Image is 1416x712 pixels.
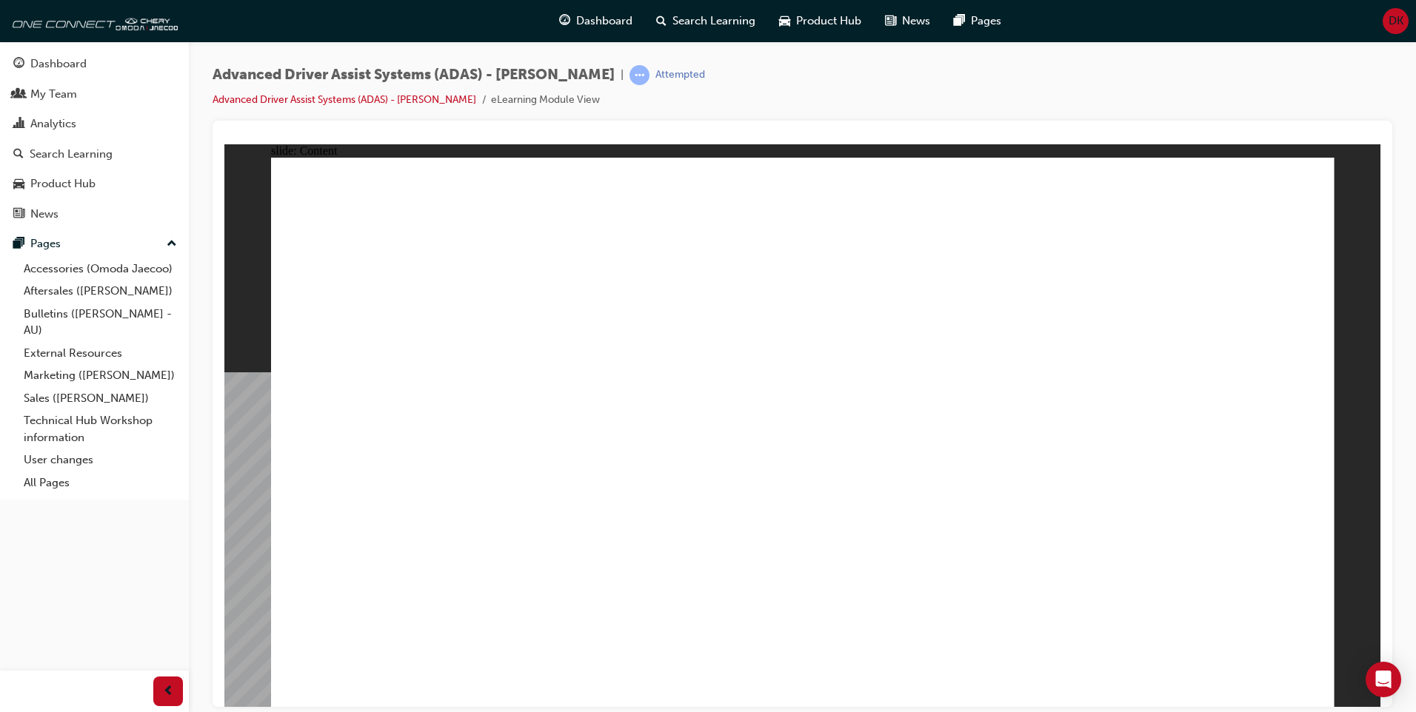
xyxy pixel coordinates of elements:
[902,13,930,30] span: News
[13,88,24,101] span: people-icon
[13,118,24,131] span: chart-icon
[13,58,24,71] span: guage-icon
[18,387,183,410] a: Sales ([PERSON_NAME])
[6,141,183,168] a: Search Learning
[18,280,183,303] a: Aftersales ([PERSON_NAME])
[672,13,755,30] span: Search Learning
[13,148,24,161] span: search-icon
[30,115,76,132] div: Analytics
[559,12,570,30] span: guage-icon
[942,6,1013,36] a: pages-iconPages
[1383,8,1409,34] button: DK
[18,342,183,365] a: External Resources
[163,682,174,701] span: prev-icon
[796,13,861,30] span: Product Hub
[18,364,183,387] a: Marketing ([PERSON_NAME])
[6,47,183,230] button: DashboardMy TeamAnalyticsSearch LearningProduct HubNews
[213,67,615,84] span: Advanced Driver Assist Systems (ADAS) - [PERSON_NAME]
[6,230,183,258] button: Pages
[213,93,476,106] a: Advanced Driver Assist Systems (ADAS) - [PERSON_NAME]
[30,235,61,252] div: Pages
[767,6,873,36] a: car-iconProduct Hub
[167,235,177,254] span: up-icon
[18,471,183,494] a: All Pages
[7,6,178,36] img: oneconnect
[30,86,77,103] div: My Team
[954,12,965,30] span: pages-icon
[547,6,644,36] a: guage-iconDashboard
[30,175,96,192] div: Product Hub
[779,12,790,30] span: car-icon
[30,146,113,163] div: Search Learning
[656,12,667,30] span: search-icon
[30,206,59,223] div: News
[13,178,24,191] span: car-icon
[13,208,24,221] span: news-icon
[6,170,183,198] a: Product Hub
[18,258,183,281] a: Accessories (Omoda Jaecoo)
[6,81,183,108] a: My Team
[491,92,600,109] li: eLearning Module View
[18,449,183,471] a: User changes
[971,13,1001,30] span: Pages
[18,409,183,449] a: Technical Hub Workshop information
[18,303,183,342] a: Bulletins ([PERSON_NAME] - AU)
[885,12,896,30] span: news-icon
[6,201,183,228] a: News
[655,68,705,82] div: Attempted
[6,50,183,78] a: Dashboard
[644,6,767,36] a: search-iconSearch Learning
[576,13,632,30] span: Dashboard
[30,56,87,73] div: Dashboard
[1366,662,1401,697] div: Open Intercom Messenger
[629,65,649,85] span: learningRecordVerb_ATTEMPT-icon
[6,110,183,138] a: Analytics
[13,238,24,251] span: pages-icon
[873,6,942,36] a: news-iconNews
[1389,13,1403,30] span: DK
[621,67,624,84] span: |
